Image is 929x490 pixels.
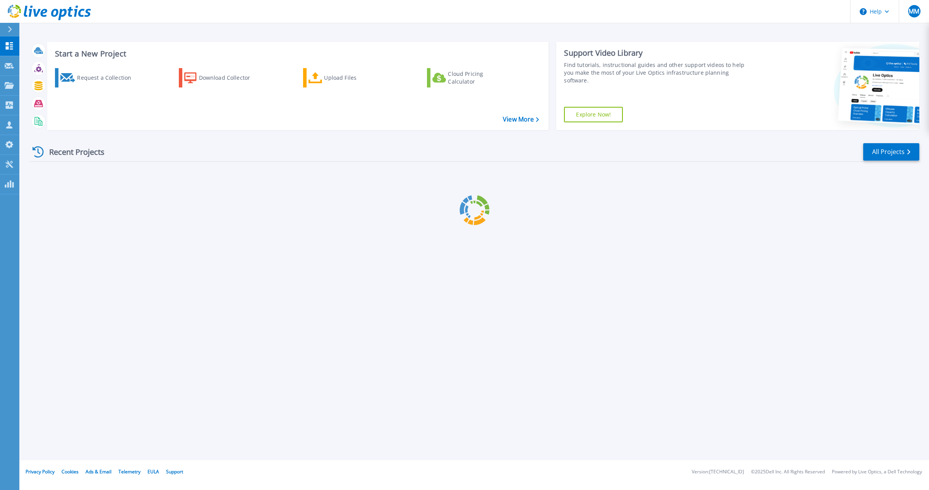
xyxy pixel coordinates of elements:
a: View More [503,116,539,123]
span: MM [908,8,919,14]
a: All Projects [863,143,919,161]
div: Recent Projects [30,142,115,161]
a: Upload Files [303,68,389,87]
div: Upload Files [324,70,386,86]
a: Support [166,468,183,475]
a: Privacy Policy [26,468,55,475]
a: Telemetry [118,468,141,475]
div: Support Video Library [564,48,751,58]
a: Request a Collection [55,68,141,87]
a: Cloud Pricing Calculator [427,68,513,87]
a: Explore Now! [564,107,623,122]
a: Cookies [62,468,79,475]
li: © 2025 Dell Inc. All Rights Reserved [751,469,825,475]
a: Download Collector [179,68,265,87]
div: Find tutorials, instructional guides and other support videos to help you make the most of your L... [564,61,751,84]
div: Download Collector [199,70,261,86]
h3: Start a New Project [55,50,539,58]
div: Cloud Pricing Calculator [448,70,510,86]
a: EULA [147,468,159,475]
a: Ads & Email [86,468,111,475]
li: Version: [TECHNICAL_ID] [692,469,744,475]
div: Request a Collection [77,70,139,86]
li: Powered by Live Optics, a Dell Technology [832,469,922,475]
